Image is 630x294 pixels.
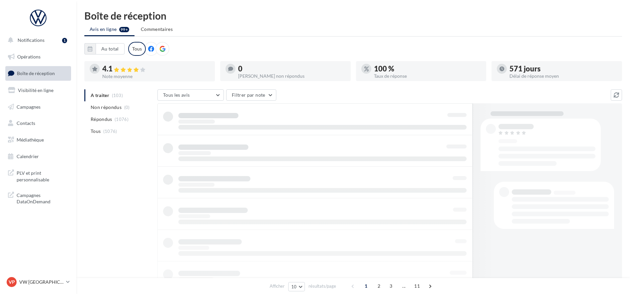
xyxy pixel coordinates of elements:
[4,33,70,47] button: Notifications 1
[4,116,72,130] a: Contacts
[4,149,72,163] a: Calendrier
[128,42,146,56] div: Tous
[238,65,345,72] div: 0
[291,284,297,289] span: 10
[270,283,285,289] span: Afficher
[399,281,409,291] span: ...
[288,282,305,291] button: 10
[5,276,71,288] a: VP VW [GEOGRAPHIC_DATA] 13
[9,279,15,285] span: VP
[309,283,336,289] span: résultats/page
[17,153,39,159] span: Calendrier
[157,89,224,101] button: Tous les avis
[18,37,45,43] span: Notifications
[84,43,125,54] button: Au total
[17,191,68,205] span: Campagnes DataOnDemand
[4,83,72,97] a: Visibilité en ligne
[509,74,617,78] div: Délai de réponse moyen
[163,92,190,98] span: Tous les avis
[141,26,173,32] span: Commentaires
[4,166,72,185] a: PLV et print personnalisable
[411,281,422,291] span: 11
[226,89,276,101] button: Filtrer par note
[96,43,125,54] button: Au total
[361,281,371,291] span: 1
[386,281,396,291] span: 3
[17,70,55,76] span: Boîte de réception
[91,116,112,123] span: Répondus
[4,100,72,114] a: Campagnes
[103,129,117,134] span: (1076)
[238,74,345,78] div: [PERSON_NAME] non répondus
[4,188,72,208] a: Campagnes DataOnDemand
[19,279,63,285] p: VW [GEOGRAPHIC_DATA] 13
[4,66,72,80] a: Boîte de réception
[374,74,481,78] div: Taux de réponse
[17,168,68,183] span: PLV et print personnalisable
[4,50,72,64] a: Opérations
[17,104,41,109] span: Campagnes
[102,65,210,73] div: 4.1
[17,120,35,126] span: Contacts
[18,87,53,93] span: Visibilité en ligne
[124,105,130,110] span: (0)
[509,65,617,72] div: 571 jours
[91,128,101,135] span: Tous
[374,281,384,291] span: 2
[374,65,481,72] div: 100 %
[62,38,67,43] div: 1
[102,74,210,79] div: Note moyenne
[17,54,41,59] span: Opérations
[4,133,72,147] a: Médiathèque
[84,11,622,21] div: Boîte de réception
[91,104,122,111] span: Non répondus
[17,137,44,143] span: Médiathèque
[115,117,129,122] span: (1076)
